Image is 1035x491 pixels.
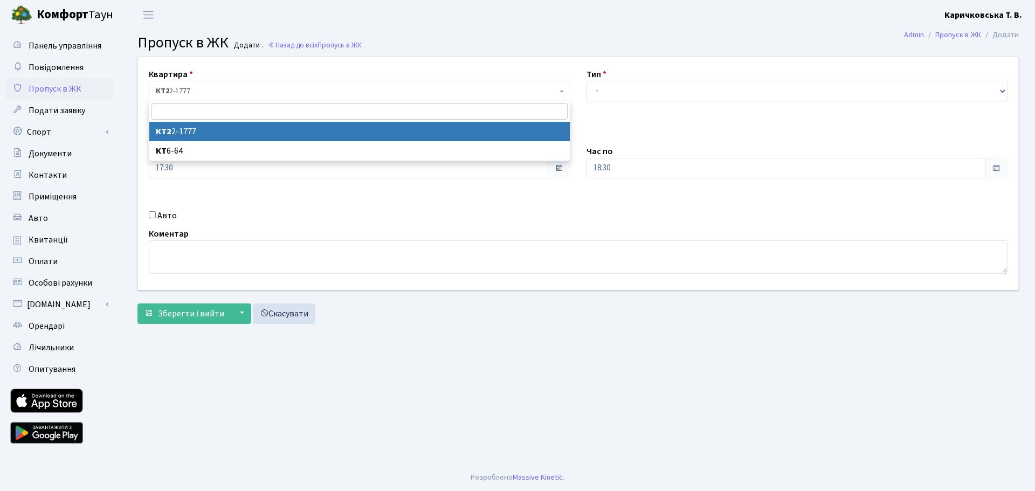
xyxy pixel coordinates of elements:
b: Каричковська Т. В. [944,9,1022,21]
li: Додати [981,29,1019,41]
b: КТ2 [156,86,169,96]
button: Переключити навігацію [135,6,162,24]
span: Пропуск в ЖК [29,83,81,95]
li: 2-1777 [149,122,570,141]
a: Опитування [5,358,113,380]
span: Авто [29,212,48,224]
a: Пропуск в ЖК [5,78,113,100]
span: Пропуск в ЖК [137,32,229,53]
label: Коментар [149,227,189,240]
b: КТ2 [156,126,171,137]
span: Подати заявку [29,105,85,116]
label: Тип [586,68,606,81]
label: Час по [586,145,613,158]
img: logo.png [11,4,32,26]
span: Панель управління [29,40,101,52]
a: Admin [904,29,924,40]
a: Скасувати [253,303,315,324]
span: Опитування [29,363,75,375]
b: Комфорт [37,6,88,23]
span: Приміщення [29,191,77,203]
a: Спорт [5,121,113,143]
span: Повідомлення [29,61,84,73]
span: Лічильники [29,342,74,354]
span: Зберегти і вийти [158,308,224,320]
span: Контакти [29,169,67,181]
span: Документи [29,148,72,160]
span: Квитанції [29,234,68,246]
span: Орендарі [29,320,65,332]
span: <b>КТ2</b>&nbsp;&nbsp;&nbsp;2-1777 [149,81,570,101]
small: Додати . [232,41,263,50]
a: Особові рахунки [5,272,113,294]
button: Зберегти і вийти [137,303,231,324]
a: Контакти [5,164,113,186]
a: Подати заявку [5,100,113,121]
label: Квартира [149,68,193,81]
a: Документи [5,143,113,164]
label: Авто [157,209,177,222]
a: Повідомлення [5,57,113,78]
a: Оплати [5,251,113,272]
span: Особові рахунки [29,277,92,289]
span: Таун [37,6,113,24]
a: Авто [5,208,113,229]
a: Квитанції [5,229,113,251]
li: 6-64 [149,141,570,161]
a: Панель управління [5,35,113,57]
a: [DOMAIN_NAME] [5,294,113,315]
a: Каричковська Т. В. [944,9,1022,22]
b: КТ [156,145,167,157]
a: Назад до всіхПропуск в ЖК [268,40,362,50]
span: Оплати [29,255,58,267]
span: <b>КТ2</b>&nbsp;&nbsp;&nbsp;2-1777 [156,86,557,96]
a: Пропуск в ЖК [935,29,981,40]
span: Пропуск в ЖК [318,40,362,50]
a: Приміщення [5,186,113,208]
div: Розроблено . [471,472,564,483]
a: Лічильники [5,337,113,358]
nav: breadcrumb [888,24,1035,46]
a: Орендарі [5,315,113,337]
a: Massive Kinetic [513,472,563,483]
